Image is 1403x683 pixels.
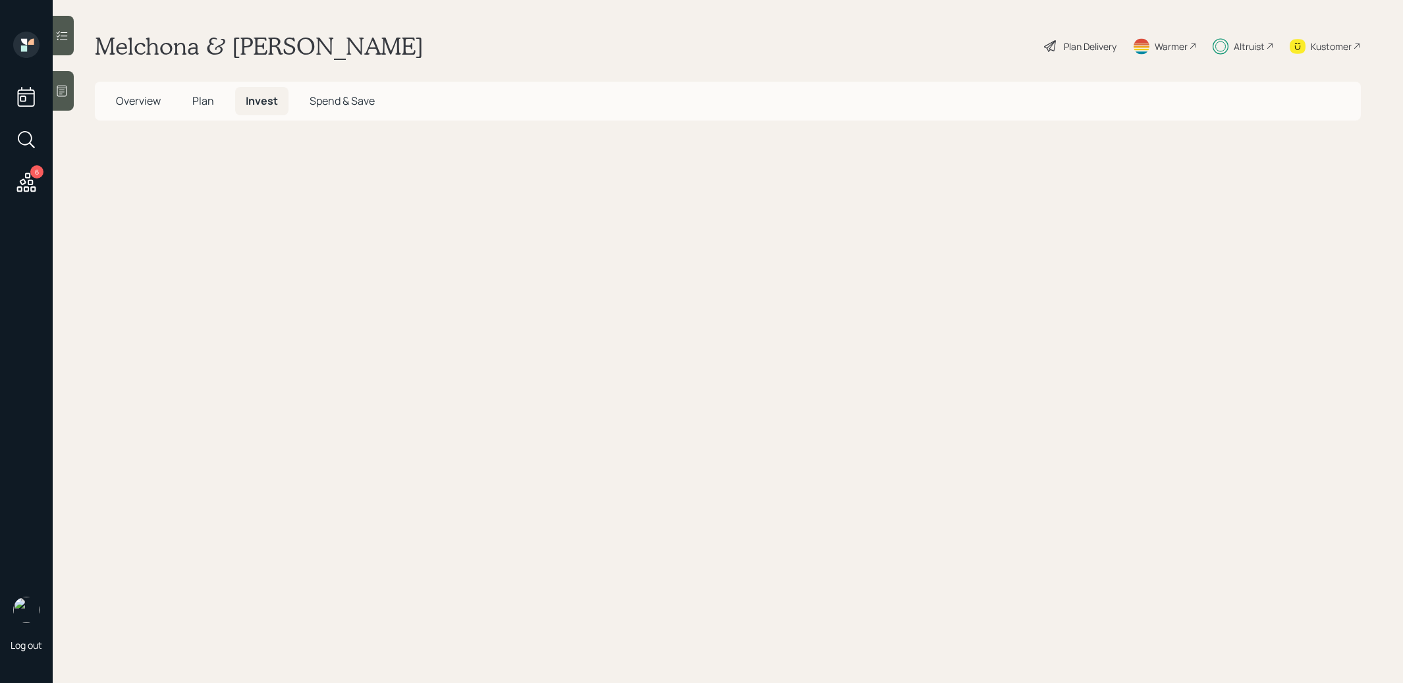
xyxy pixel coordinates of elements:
[246,94,278,108] span: Invest
[1311,40,1352,53] div: Kustomer
[1064,40,1116,53] div: Plan Delivery
[30,165,43,178] div: 6
[310,94,375,108] span: Spend & Save
[11,639,42,651] div: Log out
[1155,40,1188,53] div: Warmer
[13,597,40,623] img: treva-nostdahl-headshot.png
[95,32,424,61] h1: Melchona & [PERSON_NAME]
[1234,40,1265,53] div: Altruist
[116,94,161,108] span: Overview
[192,94,214,108] span: Plan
